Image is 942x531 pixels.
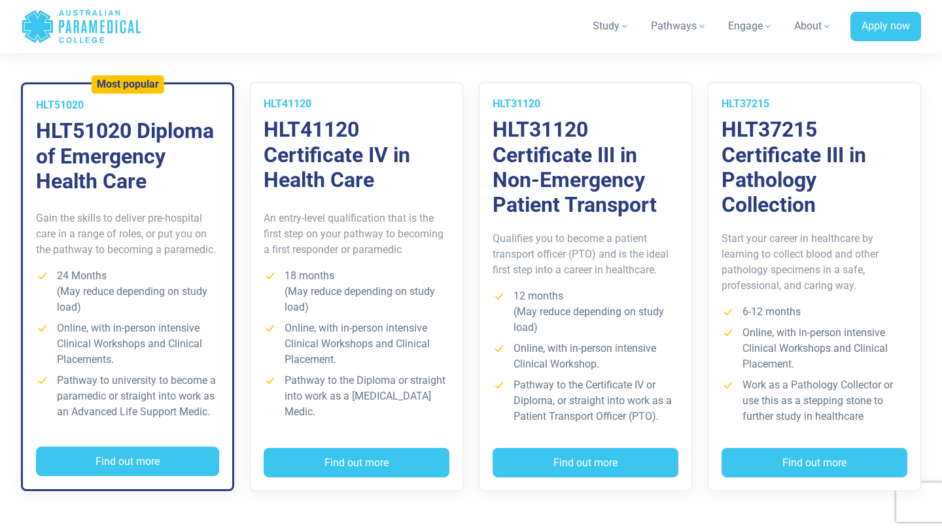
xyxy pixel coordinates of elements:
button: Find out more [36,447,219,477]
li: 18 months (May reduce depending on study load) [264,268,449,315]
button: Find out more [264,448,449,478]
li: Online, with in-person intensive Clinical Workshops and Clinical Placement. [264,320,449,368]
h3: HLT51020 Diploma of Emergency Health Care [36,118,219,194]
li: 24 Months (May reduce depending on study load) [36,268,219,315]
span: HLT41120 [264,97,311,110]
a: HLT41120 HLT41120 Certificate IV in Health Care An entry-level qualification that is the first st... [250,82,463,491]
li: Online, with in-person intensive Clinical Workshop. [493,341,678,372]
a: Most popular HLT51020 HLT51020 Diploma of Emergency Health Care Gain the skills to deliver pre-ho... [21,82,234,491]
li: Pathway to the Certificate IV or Diploma, or straight into work as a Patient Transport Officer (P... [493,377,678,424]
p: Start your career in healthcare by learning to collect blood and other pathology specimens in a s... [722,231,907,294]
li: 6-12 months [722,304,907,320]
span: HLT51020 [36,99,84,111]
h3: HLT37215 Certificate III in Pathology Collection [722,117,907,218]
li: Pathway to the Diploma or straight into work as a [MEDICAL_DATA] Medic. [264,373,449,420]
a: HLT31120 HLT31120 Certificate III in Non-Emergency Patient Transport Qualifies you to become a pa... [479,82,692,491]
h3: HLT41120 Certificate IV in Health Care [264,117,449,192]
li: Pathway to university to become a paramedic or straight into work as an Advanced Life Support Medic. [36,373,219,420]
li: 12 months (May reduce depending on study load) [493,288,678,335]
span: HLT37215 [722,97,769,110]
h5: Most popular [97,78,159,91]
li: Online, with in-person intensive Clinical Workshops and Clinical Placement. [722,325,907,372]
a: HLT37215 HLT37215 Certificate III in Pathology Collection Start your career in healthcare by lear... [708,82,921,491]
button: Find out more [722,448,907,478]
button: Find out more [493,448,678,478]
span: HLT31120 [493,97,540,110]
li: Work as a Pathology Collector or use this as a stepping stone to further study in healthcare [722,377,907,424]
li: Online, with in-person intensive Clinical Workshops and Clinical Placements. [36,320,219,368]
p: Gain the skills to deliver pre-hospital care in a range of roles, or put you on the pathway to be... [36,211,219,258]
h3: HLT31120 Certificate III in Non-Emergency Patient Transport [493,117,678,218]
p: Qualifies you to become a patient transport officer (PTO) and is the ideal first step into a care... [493,231,678,278]
p: An entry-level qualification that is the first step on your pathway to becoming a first responder... [264,211,449,258]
